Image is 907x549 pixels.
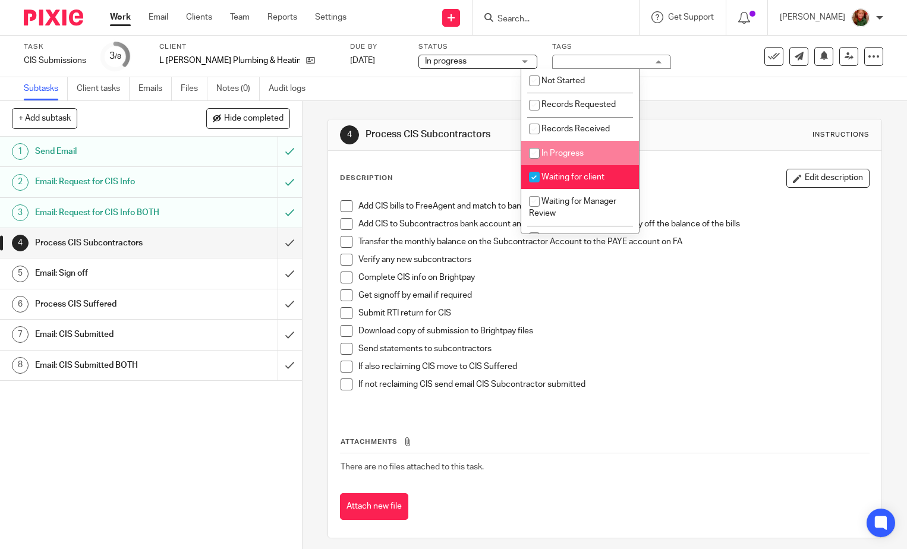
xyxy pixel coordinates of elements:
div: 8 [12,357,29,374]
a: Email [149,11,168,23]
h1: Email: Request for CIS Info [35,173,189,191]
a: Settings [315,11,347,23]
div: 5 [12,266,29,282]
div: 3 [12,204,29,221]
p: Send statements to subcontractors [358,343,869,355]
h1: Process CIS Subcontractors [35,234,189,252]
p: If not reclaiming CIS send email CIS Subcontractor submitted [358,378,869,390]
div: 4 [340,125,359,144]
h1: Send Email [35,143,189,160]
span: In progress [425,57,467,65]
div: 7 [12,326,29,343]
button: Hide completed [206,108,290,128]
label: Status [418,42,537,52]
div: Instructions [812,130,870,140]
button: Attach new file [340,493,408,520]
button: Edit description [786,169,870,188]
small: /8 [115,53,121,60]
a: Audit logs [269,77,314,100]
a: Files [181,77,207,100]
a: Client tasks [77,77,130,100]
label: Task [24,42,86,52]
a: Emails [138,77,172,100]
p: If also reclaiming CIS move to CIS Suffered [358,361,869,373]
div: 3 [109,49,121,63]
p: Complete CIS info on Brightpay [358,272,869,283]
h1: Process CIS Subcontractors [366,128,630,141]
span: Hide completed [224,114,284,124]
p: Transfer the monthly balance on the Subcontractor Account to the PAYE account on FA [358,236,869,248]
p: Description [340,173,393,183]
button: + Add subtask [12,108,77,128]
p: Download copy of submission to Brightpay files [358,325,869,337]
p: Add CIS to Subcontractros bank account and add manual transactions to pay off the balance of the ... [358,218,869,230]
a: Subtasks [24,77,68,100]
div: 2 [12,174,29,191]
p: Add CIS bills to FreeAgent and match to bank [358,200,869,212]
div: 1 [12,143,29,160]
a: Team [230,11,250,23]
div: CIS Submissions [24,55,86,67]
h1: Email: Sign off [35,264,189,282]
p: L [PERSON_NAME] Plumbing & Heating Ltd [159,55,300,67]
label: Client [159,42,335,52]
span: Waiting for client [541,173,604,181]
p: Verify any new subcontractors [358,254,869,266]
div: 4 [12,235,29,251]
span: In Progress [541,149,584,157]
img: sallycropped.JPG [851,8,870,27]
h1: Email: CIS Submitted [35,326,189,343]
h1: Process CIS Suffered [35,295,189,313]
label: Due by [350,42,404,52]
a: Notes (0) [216,77,260,100]
span: Records Received [541,125,610,133]
div: 6 [12,296,29,313]
a: Clients [186,11,212,23]
span: Records Requested [541,100,616,109]
span: [DATE] [350,56,375,65]
a: Work [110,11,131,23]
span: Attachments [341,438,398,445]
img: Pixie [24,10,83,26]
h1: Email: CIS Submitted BOTH [35,356,189,374]
p: Get signoff by email if required [358,289,869,301]
span: There are no files attached to this task. [341,463,484,471]
a: Reports [267,11,297,23]
h1: Email: Request for CIS Info BOTH [35,204,189,222]
span: Not Started [541,77,585,85]
span: Waiting for Manager Review [529,197,616,218]
p: Submit RTI return for CIS [358,307,869,319]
